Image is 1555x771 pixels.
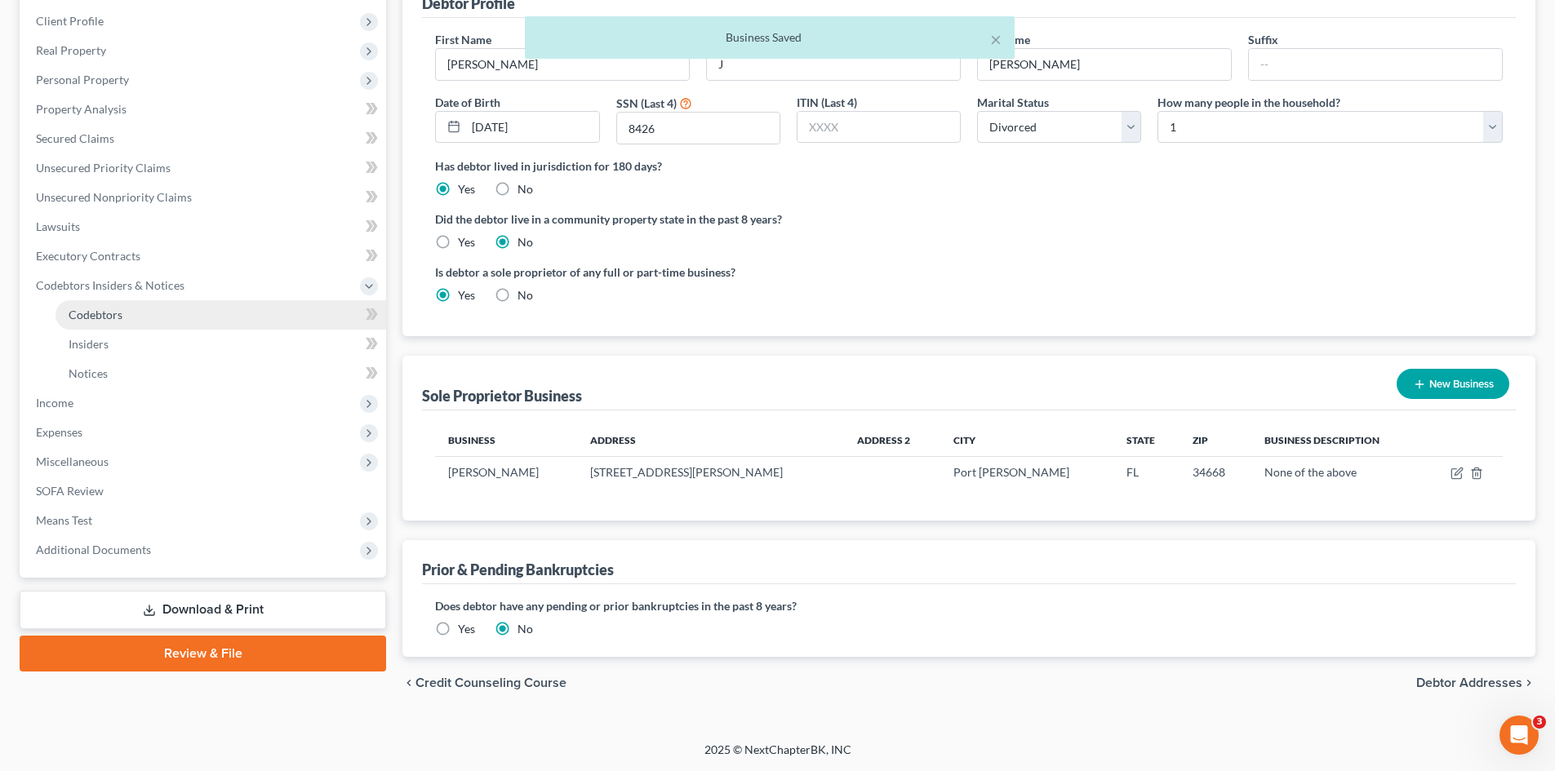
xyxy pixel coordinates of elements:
span: Notices [69,366,108,380]
label: Date of Birth [435,94,500,111]
div: Sole Proprietor Business [422,386,582,405]
input: MM/DD/YYYY [466,112,598,143]
button: Debtor Addresses chevron_right [1416,676,1535,689]
button: chevron_left Credit Counseling Course [402,676,566,689]
label: Yes [458,234,475,250]
label: No [518,234,533,250]
span: Insiders [69,337,109,351]
div: Business Saved [538,29,1002,46]
a: Review & File [20,636,386,671]
label: Yes [458,621,475,637]
td: None of the above [1251,457,1424,488]
td: 34668 [1180,457,1251,488]
i: chevron_left [402,676,415,689]
a: Lawsuits [23,212,386,241]
input: XXXX [617,113,780,144]
a: Property Analysis [23,95,386,124]
a: Insiders [56,330,386,359]
span: Secured Claims [36,131,114,145]
span: Unsecured Priority Claims [36,161,171,175]
button: × [990,29,1002,49]
span: Codebtors Insiders & Notices [36,278,184,292]
a: Notices [56,359,386,388]
span: Additional Documents [36,543,151,556]
span: Lawsuits [36,219,80,233]
div: Prior & Pending Bankruptcies [422,560,614,579]
label: Has debtor lived in jurisdiction for 180 days? [435,157,1503,175]
input: XXXX [797,112,960,143]
th: Address [577,423,843,456]
a: Executory Contracts [23,241,386,271]
i: chevron_right [1522,676,1535,689]
th: Address 2 [844,423,940,456]
span: SOFA Review [36,484,104,498]
iframe: Intercom live chat [1499,716,1539,755]
label: How many people in the household? [1157,94,1340,111]
th: City [940,423,1113,456]
div: 2025 © NextChapterBK, INC [313,742,1243,771]
label: Does debtor have any pending or prior bankruptcies in the past 8 years? [435,597,1503,614]
label: No [518,287,533,304]
label: Did the debtor live in a community property state in the past 8 years? [435,210,1503,228]
label: Yes [458,287,475,304]
span: Income [36,396,73,410]
label: Marital Status [977,94,1049,111]
td: FL [1113,457,1180,488]
span: Means Test [36,513,92,527]
td: [STREET_ADDRESS][PERSON_NAME] [577,457,843,488]
label: Yes [458,181,475,197]
button: New Business [1397,369,1509,399]
a: Download & Print [20,591,386,629]
a: Unsecured Nonpriority Claims [23,183,386,212]
span: Codebtors [69,308,122,321]
td: Port [PERSON_NAME] [940,457,1113,488]
th: Business [435,423,577,456]
span: 3 [1533,716,1546,729]
span: Expenses [36,425,82,439]
label: SSN (Last 4) [616,95,677,112]
th: Business Description [1251,423,1424,456]
a: SOFA Review [23,476,386,506]
span: Property Analysis [36,102,127,116]
span: Credit Counseling Course [415,676,566,689]
label: No [518,621,533,637]
span: Client Profile [36,14,104,28]
span: Executory Contracts [36,249,140,263]
label: ITIN (Last 4) [797,94,857,111]
span: Debtor Addresses [1416,676,1522,689]
td: [PERSON_NAME] [435,457,577,488]
label: No [518,181,533,197]
a: Unsecured Priority Claims [23,153,386,183]
a: Secured Claims [23,124,386,153]
th: Zip [1180,423,1251,456]
span: Unsecured Nonpriority Claims [36,190,192,204]
span: Personal Property [36,73,129,86]
a: Codebtors [56,300,386,330]
span: Miscellaneous [36,454,109,468]
label: Is debtor a sole proprietor of any full or part-time business? [435,264,961,281]
th: State [1113,423,1180,456]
